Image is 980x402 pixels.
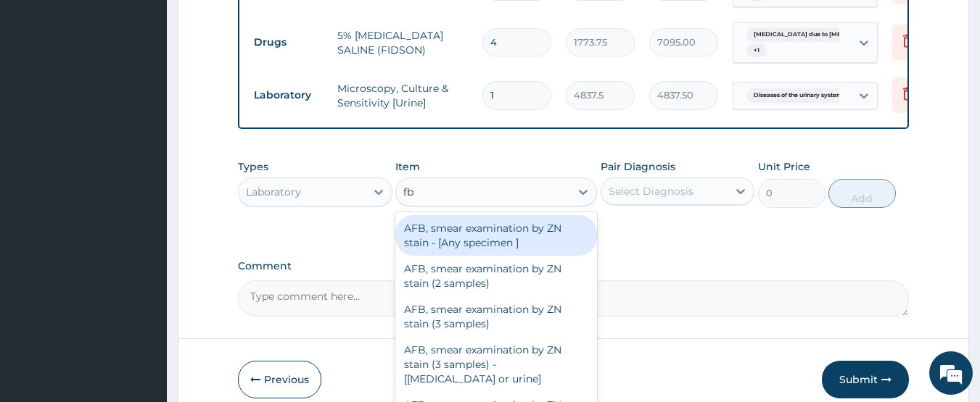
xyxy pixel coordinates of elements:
td: Laboratory [247,82,330,109]
div: Minimize live chat window [238,7,273,42]
td: Drugs [247,29,330,56]
div: Laboratory [246,185,301,199]
div: AFB, smear examination by ZN stain (3 samples) [395,296,597,337]
div: AFB, smear examination by ZN stain (3 samples) - [[MEDICAL_DATA] or urine] [395,337,597,392]
textarea: Type your message and hit 'Enter' [7,257,276,308]
td: 5% [MEDICAL_DATA] SALINE (FIDSON) [330,21,475,64]
span: We're online! [84,113,200,259]
span: [MEDICAL_DATA] due to [MEDICAL_DATA] falc... [746,28,907,42]
label: Unit Price [758,159,810,174]
img: d_794563401_company_1708531726252_794563401 [27,72,59,109]
div: Select Diagnosis [609,184,693,198]
td: Microscopy, Culture & Sensitivity [Urine] [330,74,475,117]
button: Add [828,179,896,208]
label: Pair Diagnosis [601,159,675,174]
label: Item [395,159,420,174]
div: AFB, smear examination by ZN stain - [Any specimen ] [395,215,597,256]
span: + 1 [746,43,767,58]
label: Types [238,161,268,173]
button: Previous [238,361,321,398]
label: Comment [238,260,910,272]
span: Diseases of the urinary system... [746,88,854,103]
button: Submit [822,361,909,398]
div: Chat with us now [75,81,244,100]
div: AFB, smear examination by ZN stain (2 samples) [395,256,597,296]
